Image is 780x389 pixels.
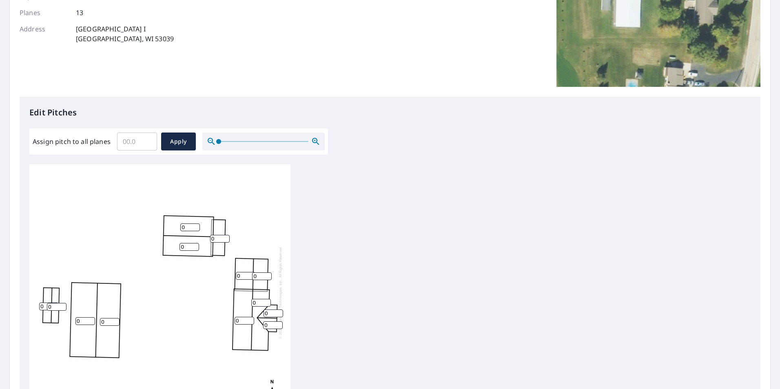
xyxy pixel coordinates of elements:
[20,8,69,18] p: Planes
[33,137,111,146] label: Assign pitch to all planes
[76,24,174,44] p: [GEOGRAPHIC_DATA] I [GEOGRAPHIC_DATA], WI 53039
[29,106,751,119] p: Edit Pitches
[76,8,83,18] p: 13
[161,133,196,150] button: Apply
[117,130,157,153] input: 00.0
[20,24,69,44] p: Address
[168,137,189,147] span: Apply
